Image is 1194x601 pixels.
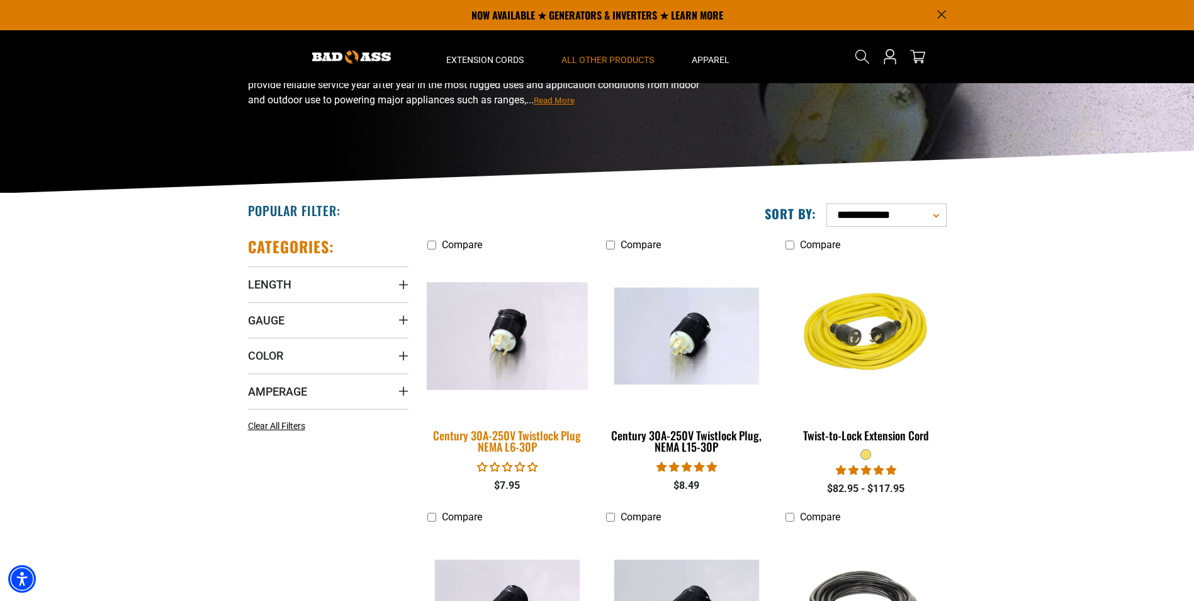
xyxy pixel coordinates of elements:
[248,237,335,256] h2: Categories:
[800,511,840,523] span: Compare
[880,30,900,83] a: Open this option
[786,481,946,496] div: $82.95 - $117.95
[427,478,588,493] div: $7.95
[248,62,707,108] p: Bad Ass Extension cords takes pride in offering high-quality extension cords and accessories that...
[248,348,283,363] span: Color
[786,257,946,449] a: yellow Twist-to-Lock Extension Cord
[561,54,654,66] span: All Other Products
[248,420,310,433] a: Clear All Filters
[442,511,482,523] span: Compare
[673,30,748,83] summary: Apparel
[621,239,661,251] span: Compare
[852,47,872,67] summary: Search
[248,266,408,302] summary: Length
[446,54,524,66] span: Extension Cords
[248,384,307,399] span: Amperage
[765,205,816,222] label: Sort by:
[248,421,305,431] span: Clear All Filters
[427,30,543,83] summary: Extension Cords
[606,430,767,452] div: Century 30A-250V Twistlock Plug, NEMA L15-30P
[248,374,408,409] summary: Amperage
[419,282,595,390] img: Century 30A-250V Twistlock Plug NEMA L6-30P
[477,461,538,473] span: 0.00 stars
[908,49,928,64] a: cart
[786,430,946,441] div: Twist-to-Lock Extension Cord
[836,464,896,476] span: 5.00 stars
[427,430,588,452] div: Century 30A-250V Twistlock Plug NEMA L6-30P
[543,30,673,83] summary: All Other Products
[534,96,575,105] span: Read More
[692,54,729,66] span: Apparel
[621,511,661,523] span: Compare
[442,239,482,251] span: Compare
[606,257,767,460] a: Century 30A-250V Twistlock Plug, NEMA L15-30P Century 30A-250V Twistlock Plug, NEMA L15-30P
[427,257,588,460] a: Century 30A-250V Twistlock Plug NEMA L6-30P Century 30A-250V Twistlock Plug NEMA L6-30P
[312,50,391,64] img: Bad Ass Extension Cords
[248,313,284,328] span: Gauge
[248,302,408,338] summary: Gauge
[800,239,840,251] span: Compare
[248,277,291,292] span: Length
[607,287,766,384] img: Century 30A-250V Twistlock Plug, NEMA L15-30P
[787,263,945,408] img: yellow
[8,565,36,593] div: Accessibility Menu
[606,478,767,493] div: $8.49
[248,202,341,219] h2: Popular Filter:
[248,338,408,373] summary: Color
[656,461,717,473] span: 5.00 stars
